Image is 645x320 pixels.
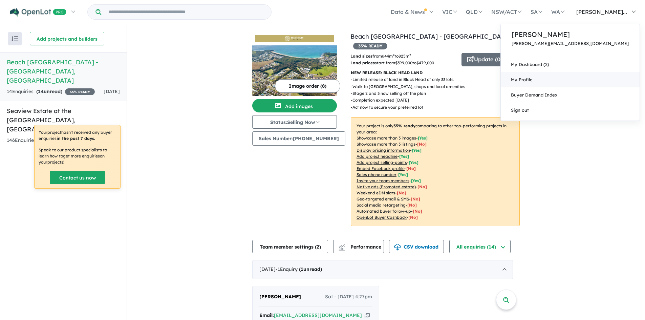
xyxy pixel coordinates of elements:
b: Land prices [350,60,375,65]
button: CSV download [389,240,444,253]
a: [PERSON_NAME] [512,29,629,40]
p: - Completion expected [DATE] [351,97,471,104]
u: $ 479,000 [416,60,434,65]
img: bar-chart.svg [339,246,345,251]
a: My Profile [501,72,640,87]
img: Beach Haven Estate - Black Head [252,45,337,96]
p: - Act now to secure your preferred lot [351,104,471,111]
p: from [350,53,456,60]
a: My Dashboard (2) [501,57,640,72]
span: [PERSON_NAME] [259,294,301,300]
span: - 1 Enquir y [276,266,322,272]
strong: ( unread) [299,266,322,272]
p: - Limited release of land in Black Head of only 33 lots. [351,76,471,83]
button: Sales Number:[PHONE_NUMBER] [252,131,345,146]
p: start from [350,60,456,66]
strong: Email: [259,312,274,318]
sup: 2 [409,53,411,57]
u: Showcase more than 3 images [357,135,416,141]
a: Contact us now [50,171,105,184]
u: OpenLot Buyer Cashback [357,215,407,220]
button: Status:Selling Now [252,115,337,129]
p: Speak to our product specialists to learn how to on your projects ! [39,147,116,165]
u: 825 m [399,54,411,59]
p: Your project is only comparing to other top-performing projects in your area: - - - - - - - - - -... [351,117,520,226]
img: Openlot PRO Logo White [10,8,66,17]
strong: ( unread) [36,88,62,94]
span: [No] [411,196,420,201]
u: Add project headline [357,154,397,159]
span: My Profile [511,77,533,82]
button: Update (0) [461,53,508,66]
span: [No] [417,184,427,189]
u: Weekend eDM slots [357,190,395,195]
img: sort.svg [12,36,18,41]
div: [DATE] [252,260,513,279]
span: [ Yes ] [412,148,422,153]
span: [No] [408,215,418,220]
u: Add project selling-points [357,160,407,165]
p: - Walk to [GEOGRAPHIC_DATA], shops and local amenities [351,83,471,90]
p: - Stage 2 and 3 now selling off the plan [351,90,471,97]
u: Showcase more than 3 listings [357,142,415,147]
a: Buyer Demand Index [501,87,640,103]
span: [No] [413,209,422,214]
button: All enquiries (14) [449,240,511,253]
a: [PERSON_NAME] [259,293,301,301]
u: Social media retargeting [357,202,406,208]
img: Beach Haven Estate - Black Head Logo [255,35,334,42]
u: Embed Facebook profile [357,166,405,171]
u: Geo-targeted email & SMS [357,196,409,201]
div: 146 Enquir ies [7,136,101,145]
button: Image order (8) [275,79,340,93]
span: to [412,60,434,65]
b: Land sizes [350,54,372,59]
span: [ No ] [417,142,427,147]
u: 644 m [382,54,394,59]
a: Beach Haven Estate - Black Head LogoBeach Haven Estate - Black Head [252,32,337,96]
span: [ Yes ] [398,172,408,177]
div: 14 Enquir ies [7,88,95,96]
b: 35 % ready [393,123,415,128]
h5: Beach [GEOGRAPHIC_DATA] - [GEOGRAPHIC_DATA] , [GEOGRAPHIC_DATA] [7,58,120,85]
button: Copy [365,312,370,319]
span: [PERSON_NAME]... [576,8,627,15]
span: 35 % READY [65,88,95,95]
button: Performance [333,240,384,253]
span: [ Yes ] [399,154,409,159]
span: [No] [407,202,417,208]
button: Add images [252,99,337,112]
b: in the past 7 days. [57,136,95,141]
span: Sat - [DATE] 4:27pm [325,293,372,301]
a: Beach [GEOGRAPHIC_DATA] - [GEOGRAPHIC_DATA] [350,33,511,40]
img: line-chart.svg [339,244,345,248]
a: [EMAIL_ADDRESS][DOMAIN_NAME] [274,312,362,318]
span: [ Yes ] [418,135,428,141]
span: 2 [317,244,319,250]
p: Your project hasn't received any buyer enquiries [39,129,116,142]
span: 14 [38,88,44,94]
u: $ 399,000 [395,60,412,65]
button: Add projects and builders [30,32,104,45]
span: Performance [340,244,381,250]
u: Native ads (Promoted estate) [357,184,416,189]
u: get more enquiries [63,153,100,158]
a: [PERSON_NAME][EMAIL_ADDRESS][DOMAIN_NAME] [512,41,629,46]
input: Try estate name, suburb, builder or developer [103,5,270,19]
span: [ Yes ] [409,160,418,165]
img: download icon [394,244,401,251]
u: Invite your team members [357,178,409,183]
span: [ Yes ] [411,178,421,183]
span: [ No ] [406,166,416,171]
span: to [394,54,411,59]
p: NEW RELEASE: BLACK HEAD LAND [351,69,520,76]
span: [DATE] [104,88,120,94]
sup: 2 [393,53,394,57]
span: [No] [397,190,406,195]
h5: Seaview Estate at the [GEOGRAPHIC_DATA] , [GEOGRAPHIC_DATA] [7,106,120,134]
u: Automated buyer follow-up [357,209,411,214]
button: Team member settings (2) [252,240,328,253]
u: Display pricing information [357,148,410,153]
